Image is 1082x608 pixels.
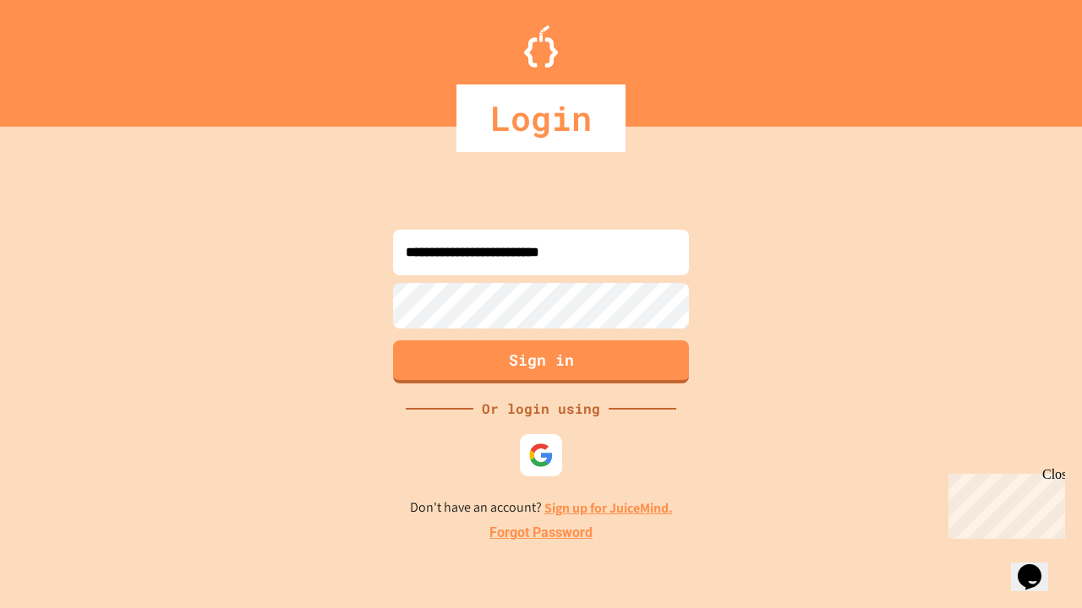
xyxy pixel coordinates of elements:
div: Or login using [473,399,609,419]
div: Login [456,84,626,152]
a: Forgot Password [489,523,593,543]
a: Sign up for JuiceMind. [544,499,673,517]
img: Logo.svg [524,25,558,68]
button: Sign in [393,340,689,383]
p: Don't have an account? [410,497,673,518]
div: Chat with us now!Close [7,7,117,107]
img: google-icon.svg [528,442,554,468]
iframe: chat widget [1011,540,1065,591]
iframe: chat widget [942,467,1065,539]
